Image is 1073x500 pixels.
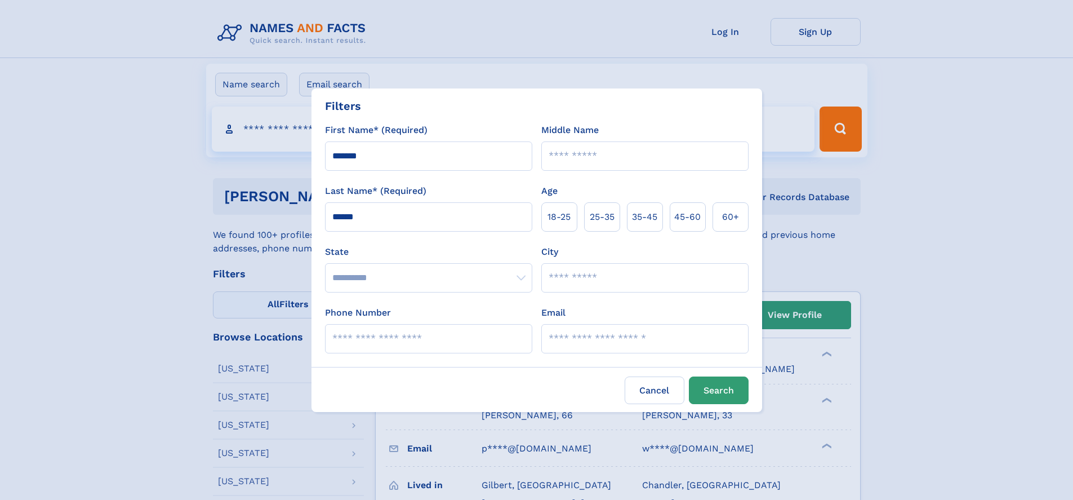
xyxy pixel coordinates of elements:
label: Last Name* (Required) [325,184,426,198]
span: 60+ [722,210,739,224]
span: 45‑60 [674,210,701,224]
label: Middle Name [541,123,599,137]
label: City [541,245,558,259]
label: First Name* (Required) [325,123,428,137]
label: Phone Number [325,306,391,320]
label: Cancel [625,377,684,404]
span: 25‑35 [590,210,615,224]
label: Age [541,184,558,198]
label: Email [541,306,566,320]
div: Filters [325,98,361,114]
label: State [325,245,532,259]
span: 35‑45 [632,210,657,224]
button: Search [689,377,749,404]
span: 18‑25 [547,210,571,224]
